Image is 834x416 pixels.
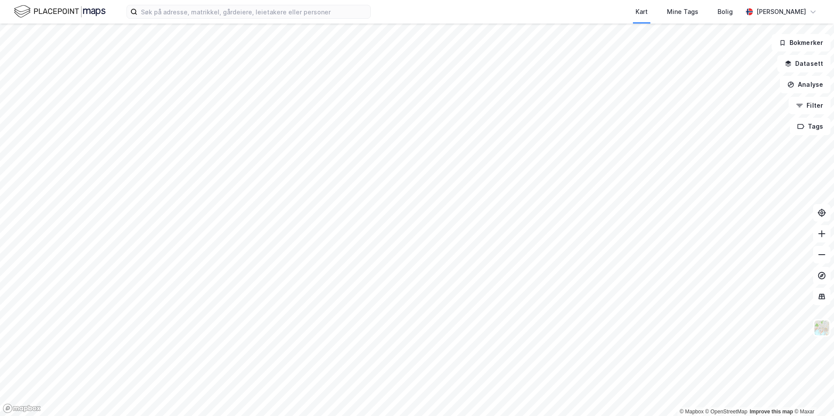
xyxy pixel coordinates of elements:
[813,320,830,336] img: Z
[3,403,41,413] a: Mapbox homepage
[750,409,793,415] a: Improve this map
[790,374,834,416] iframe: Chat Widget
[790,374,834,416] div: Kontrollprogram for chat
[14,4,106,19] img: logo.f888ab2527a4732fd821a326f86c7f29.svg
[777,55,831,72] button: Datasett
[756,7,806,17] div: [PERSON_NAME]
[780,76,831,93] button: Analyse
[718,7,733,17] div: Bolig
[772,34,831,51] button: Bokmerker
[789,97,831,114] button: Filter
[705,409,748,415] a: OpenStreetMap
[667,7,698,17] div: Mine Tags
[790,118,831,135] button: Tags
[137,5,370,18] input: Søk på adresse, matrikkel, gårdeiere, leietakere eller personer
[636,7,648,17] div: Kart
[680,409,704,415] a: Mapbox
